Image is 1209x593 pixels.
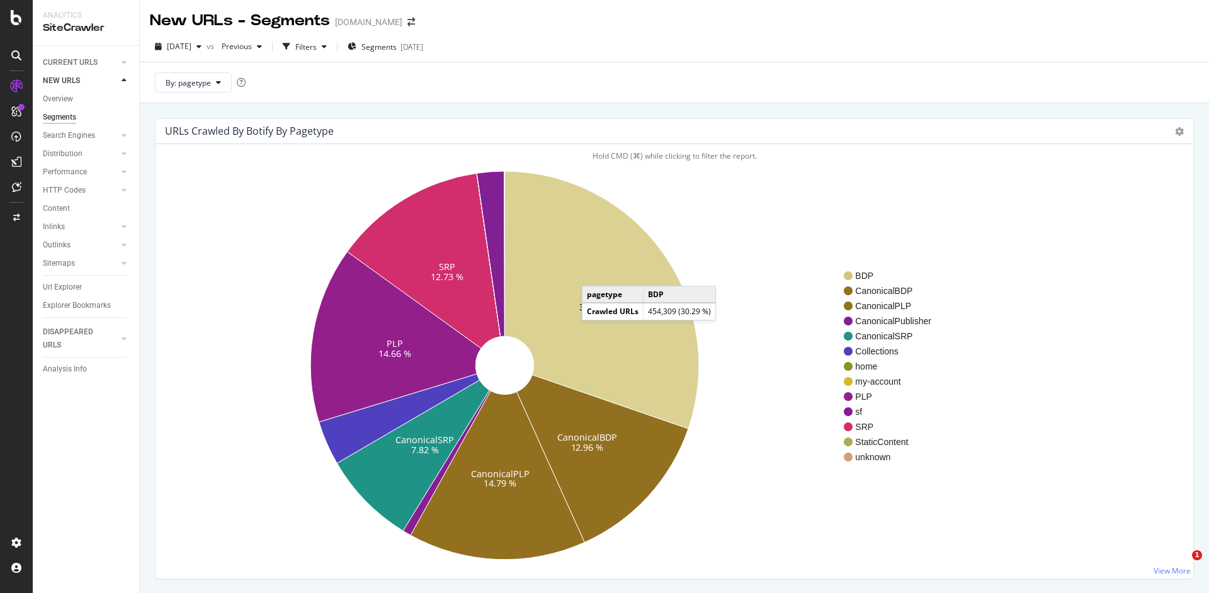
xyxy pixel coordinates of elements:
[855,436,931,448] span: StaticContent
[378,347,411,359] text: 14.66 %
[343,37,428,57] button: Segments[DATE]
[207,41,217,52] span: vs
[411,444,439,456] text: 7.82 %
[855,421,931,433] span: SRP
[43,325,106,352] div: DISAPPEARED URLS
[278,37,332,57] button: Filters
[43,299,111,312] div: Explorer Bookmarks
[43,166,118,179] a: Performance
[557,431,617,443] text: CanonicalBDP
[582,286,644,303] td: pagetype
[43,93,73,106] div: Overview
[407,18,415,26] div: arrow-right-arrow-left
[167,41,191,52] span: 2025 Aug. 25th
[400,42,423,52] div: [DATE]
[855,300,931,312] span: CanonicalPLP
[43,10,129,21] div: Analytics
[484,477,516,489] text: 14.79 %
[593,150,757,161] span: Hold CMD (⌘) while clicking to filter the report.
[43,74,80,88] div: NEW URLS
[571,441,604,453] text: 12.96 %
[431,270,463,282] text: 12.73 %
[43,239,71,252] div: Outlinks
[43,363,130,376] a: Analysis Info
[43,166,87,179] div: Performance
[855,390,931,403] span: PLP
[166,77,211,88] span: By: pagetype
[855,451,931,463] span: unknown
[471,467,530,479] text: CanonicalPLP
[855,315,931,327] span: CanonicalPublisher
[43,93,130,106] a: Overview
[43,56,98,69] div: CURRENT URLS
[43,184,118,197] a: HTTP Codes
[579,301,612,313] text: 30.29 %
[43,21,129,35] div: SiteCrawler
[150,37,207,57] button: [DATE]
[150,10,330,31] div: New URLs - Segments
[43,202,130,215] a: Content
[439,261,455,273] text: SRP
[295,42,317,52] div: Filters
[43,257,75,270] div: Sitemaps
[155,72,232,93] button: By: pagetype
[855,375,931,388] span: my-account
[644,303,716,319] td: 454,309 (30.29 %)
[43,202,70,215] div: Content
[1166,550,1196,580] iframe: Intercom live chat
[43,184,86,197] div: HTTP Codes
[43,363,87,376] div: Analysis Info
[1154,565,1191,576] a: View More
[43,147,82,161] div: Distribution
[855,405,931,418] span: sf
[43,129,95,142] div: Search Engines
[644,286,716,303] td: BDP
[855,360,931,373] span: home
[43,56,118,69] a: CURRENT URLS
[43,257,118,270] a: Sitemaps
[43,74,118,88] a: NEW URLS
[43,111,76,124] div: Segments
[582,303,644,319] td: Crawled URLs
[1192,550,1202,560] span: 1
[217,41,252,52] span: Previous
[43,239,118,252] a: Outlinks
[395,434,454,446] text: CanonicalSRP
[43,325,118,352] a: DISAPPEARED URLS
[43,220,118,234] a: Inlinks
[43,129,118,142] a: Search Engines
[43,281,130,294] a: Url Explorer
[855,330,931,342] span: CanonicalSRP
[43,147,118,161] a: Distribution
[335,16,402,28] div: [DOMAIN_NAME]
[855,345,931,358] span: Collections
[855,285,931,297] span: CanonicalBDP
[43,299,130,312] a: Explorer Bookmarks
[1175,127,1184,136] i: Options
[217,37,267,57] button: Previous
[43,220,65,234] div: Inlinks
[361,42,397,52] span: Segments
[43,281,82,294] div: Url Explorer
[43,111,130,124] a: Segments
[165,123,334,140] h4: URLs Crawled By Botify By pagetype
[387,337,403,349] text: PLP
[855,269,931,282] span: BDP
